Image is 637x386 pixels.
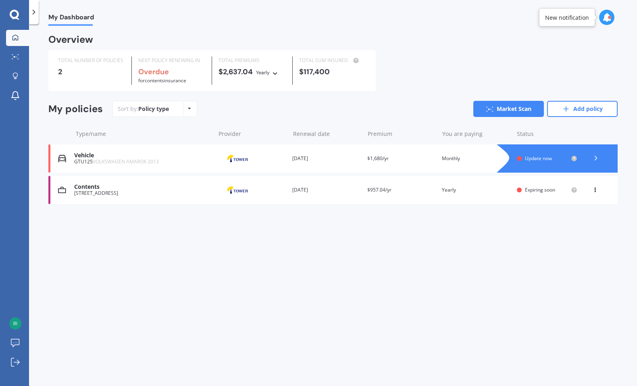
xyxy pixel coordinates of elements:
span: My Dashboard [48,13,94,24]
div: Yearly [442,186,510,194]
div: Overview [48,35,93,44]
div: Renewal date [293,130,361,138]
div: My policies [48,103,103,115]
div: GTU125 [74,159,211,165]
span: $1,680/yr [367,155,389,162]
div: Sort by: [118,105,169,113]
img: Vehicle [58,154,66,163]
div: Yearly [256,69,270,77]
div: Vehicle [74,152,211,159]
div: Monthly [442,154,510,163]
span: $957.04/yr [367,186,391,193]
div: [DATE] [292,154,361,163]
a: Market Scan [473,101,544,117]
div: Status [517,130,577,138]
div: You are paying [442,130,510,138]
div: $117,400 [299,68,366,76]
div: TOTAL PREMIUMS [219,56,285,65]
span: Update now [525,155,552,162]
div: [DATE] [292,186,361,194]
div: TOTAL NUMBER OF POLICIES [58,56,125,65]
b: Overdue [138,67,169,77]
div: Policy type [138,105,169,113]
div: New notification [545,13,589,21]
div: Provider [219,130,287,138]
div: $2,637.04 [219,68,285,77]
div: TOTAL SUM INSURED [299,56,366,65]
img: Tower [217,182,258,198]
img: Tower [217,151,258,166]
a: Add policy [547,101,618,117]
img: 52391f028867be82f58e8273fe1c1dfb [9,317,21,330]
div: Contents [74,184,211,190]
span: VOLKSWAGEN AMAROK 2013 [93,158,159,165]
span: Expiring soon [525,186,555,193]
div: Type/name [76,130,212,138]
div: Premium [368,130,436,138]
div: NEXT POLICY RENEWING IN [138,56,205,65]
div: 2 [58,68,125,76]
div: [STREET_ADDRESS] [74,190,211,196]
span: for Contents insurance [138,77,186,84]
img: Contents [58,186,66,194]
